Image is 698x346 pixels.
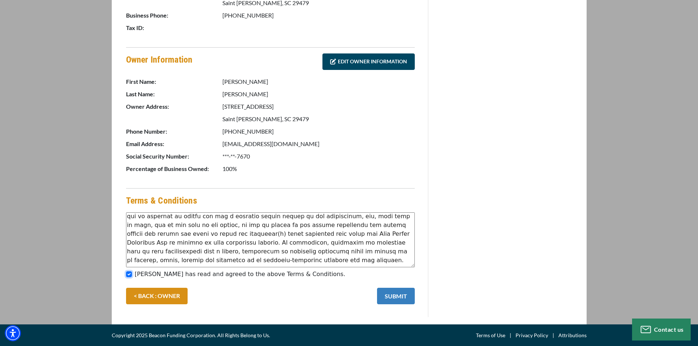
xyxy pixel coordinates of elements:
[126,90,221,98] p: Last Name:
[654,326,684,333] span: Contact us
[548,331,558,340] span: |
[322,53,415,70] a: EDIT OWNER INFORMATION
[558,331,587,340] a: Attributions
[5,325,21,341] div: Accessibility Menu
[126,139,221,148] p: Email Address:
[126,127,221,136] p: Phone Number:
[377,288,415,304] button: SUBMIT
[126,152,221,161] p: Social Security Number:
[222,11,415,20] p: [PHONE_NUMBER]
[126,194,197,207] h4: Terms & Conditions
[126,288,188,304] a: < BACK : OWNER
[516,331,548,340] a: Privacy Policy
[222,102,415,111] p: [STREET_ADDRESS]
[135,270,346,279] label: [PERSON_NAME] has read and agreed to the above Terms & Conditions.
[222,90,415,98] p: [PERSON_NAME]
[222,127,415,136] p: [PHONE_NUMBER]
[126,102,221,111] p: Owner Address:
[222,115,415,123] p: Saint [PERSON_NAME], SC 29479
[222,164,415,173] p: 100%
[112,331,270,340] span: Copyright 2025 Beacon Funding Corporation. All Rights Belong to Us.
[222,139,415,148] p: [EMAIL_ADDRESS][DOMAIN_NAME]
[126,212,415,267] textarea: Lor ipsumdolo(s) ametcon adip eli seddoeiusmo temporinc ut labo etdoloremag, ali eni adminimveni ...
[126,77,221,86] p: First Name:
[632,319,691,341] button: Contact us
[126,11,221,20] p: Business Phone:
[126,164,221,173] p: Percentage of Business Owned:
[476,331,505,340] a: Terms of Use
[222,77,415,86] p: [PERSON_NAME]
[126,53,193,72] h4: Owner Information
[505,331,516,340] span: |
[126,23,221,32] p: Tax ID:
